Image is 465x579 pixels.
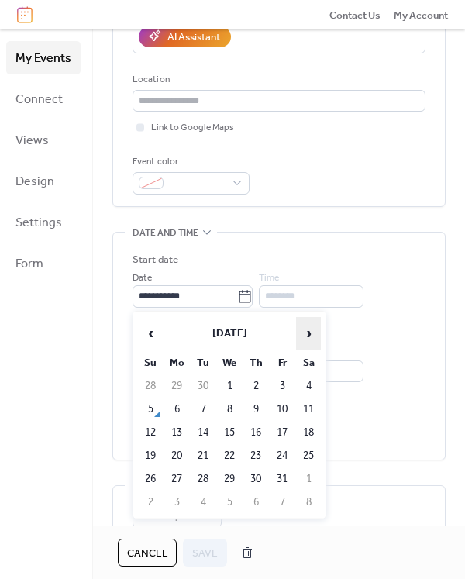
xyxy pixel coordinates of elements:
td: 9 [243,398,268,420]
td: 29 [217,468,242,490]
span: Design [15,170,54,194]
td: 17 [270,422,294,443]
td: 1 [296,468,321,490]
span: My Account [394,8,448,23]
td: 4 [191,491,215,513]
span: Date [133,271,152,286]
td: 19 [138,445,163,467]
td: 2 [243,375,268,397]
div: AI Assistant [167,29,220,45]
td: 18 [296,422,321,443]
span: Contact Us [329,8,381,23]
td: 20 [164,445,189,467]
td: 2 [138,491,163,513]
th: Su [138,352,163,374]
td: 4 [296,375,321,397]
td: 10 [270,398,294,420]
td: 23 [243,445,268,467]
button: AI Assistant [139,26,231,47]
th: We [217,352,242,374]
th: Tu [191,352,215,374]
td: 22 [217,445,242,467]
td: 31 [270,468,294,490]
td: 29 [164,375,189,397]
span: Views [15,129,49,153]
div: Event color [133,154,246,170]
img: logo [17,6,33,23]
th: Mo [164,352,189,374]
span: Time [259,271,279,286]
td: 15 [217,422,242,443]
td: 5 [217,491,242,513]
div: Start date [133,252,178,267]
a: My Account [394,7,448,22]
td: 14 [191,422,215,443]
span: ‹ [139,318,162,349]
span: Settings [15,211,62,235]
a: Settings [6,205,81,239]
th: Sa [296,352,321,374]
td: 16 [243,422,268,443]
td: 1 [217,375,242,397]
td: 3 [270,375,294,397]
td: 12 [138,422,163,443]
a: Views [6,123,81,157]
button: Cancel [118,539,177,567]
td: 13 [164,422,189,443]
span: Date and time [133,225,198,240]
td: 26 [138,468,163,490]
a: Form [6,246,81,280]
td: 28 [191,468,215,490]
span: › [297,318,320,349]
td: 7 [270,491,294,513]
span: My Events [15,47,71,71]
td: 6 [243,491,268,513]
td: 11 [296,398,321,420]
td: 30 [191,375,215,397]
td: 6 [164,398,189,420]
td: 21 [191,445,215,467]
td: 30 [243,468,268,490]
td: 8 [296,491,321,513]
td: 25 [296,445,321,467]
td: 28 [138,375,163,397]
span: Cancel [127,546,167,561]
span: Form [15,252,43,276]
a: Design [6,164,81,198]
td: 3 [164,491,189,513]
span: Link to Google Maps [151,120,234,136]
td: 8 [217,398,242,420]
a: My Events [6,41,81,74]
td: 24 [270,445,294,467]
a: Connect [6,82,81,115]
td: 5 [138,398,163,420]
span: Connect [15,88,63,112]
td: 7 [191,398,215,420]
a: Contact Us [329,7,381,22]
td: 27 [164,468,189,490]
th: Th [243,352,268,374]
th: [DATE] [164,317,294,350]
th: Fr [270,352,294,374]
div: Location [133,72,422,88]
